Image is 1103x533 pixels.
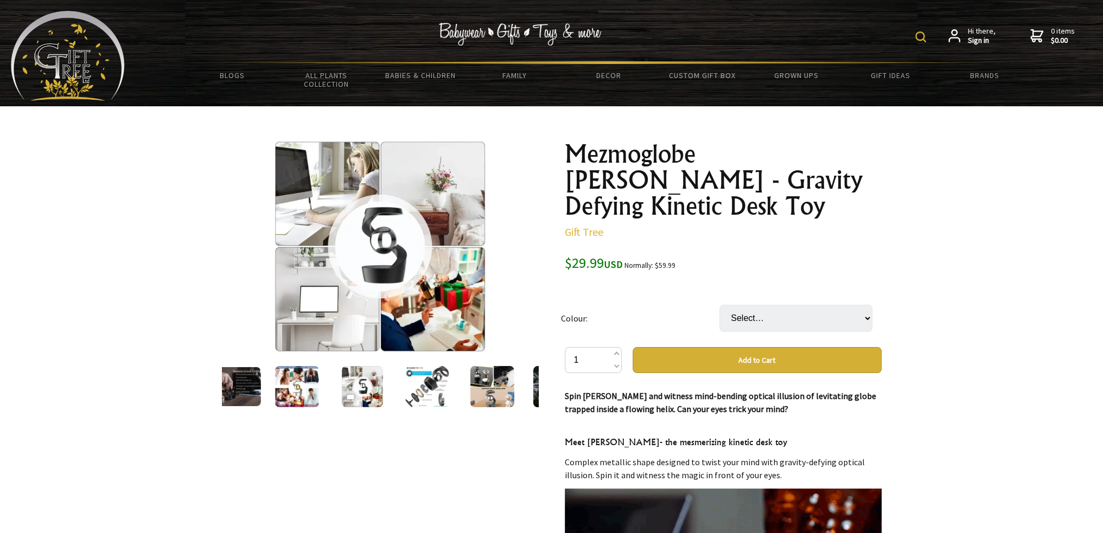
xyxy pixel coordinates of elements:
[533,366,582,407] img: Mezmoglobe Luna - Gravity Defying Kinetic Desk Toy
[915,31,926,42] img: product search
[1030,27,1075,46] a: 0 items$0.00
[968,36,996,46] strong: Sign in
[275,366,319,407] img: Mezmoglobe Luna - Gravity Defying Kinetic Desk Toy
[11,11,125,101] img: Babyware - Gifts - Toys and more...
[1051,26,1075,46] span: 0 items
[948,27,996,46] a: Hi there,Sign in
[186,64,279,87] a: BLOGS
[624,261,675,270] small: Normally: $59.99
[655,64,749,87] a: Custom Gift Box
[749,64,843,87] a: Grown Ups
[439,23,602,46] img: Babywear - Gifts - Toys & more
[565,141,882,219] h1: Mezmoglobe [PERSON_NAME] - Gravity Defying Kinetic Desk Toy
[968,27,996,46] span: Hi there,
[373,64,467,87] a: Babies & Children
[279,64,373,95] a: All Plants Collection
[565,435,882,449] h4: Meet [PERSON_NAME]- the mesmerizing kinetic desk toy
[565,254,623,272] span: $29.99
[470,366,514,407] img: Mezmoglobe Luna - Gravity Defying Kinetic Desk Toy
[275,141,486,352] img: Mezmoglobe Luna - Gravity Defying Kinetic Desk Toy
[844,64,938,87] a: Gift Ideas
[341,366,382,407] img: Mezmoglobe Luna - Gravity Defying Kinetic Desk Toy
[562,64,655,87] a: Decor
[561,290,719,347] td: Colour:
[565,225,603,239] a: Gift Tree
[604,258,623,271] span: USD
[1051,36,1075,46] strong: $0.00
[202,367,261,406] img: Mezmoglobe Luna - Gravity Defying Kinetic Desk Toy
[565,390,876,414] strong: Spin [PERSON_NAME] and witness mind-bending optical illusion of levitating globe trapped inside a...
[938,64,1031,87] a: Brands
[405,366,450,407] img: Mezmoglobe Luna - Gravity Defying Kinetic Desk Toy
[565,455,882,481] p: Complex metallic shape designed to twist your mind with gravity-defying optical illusion. Spin it...
[467,64,561,87] a: Family
[633,347,882,373] button: Add to Cart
